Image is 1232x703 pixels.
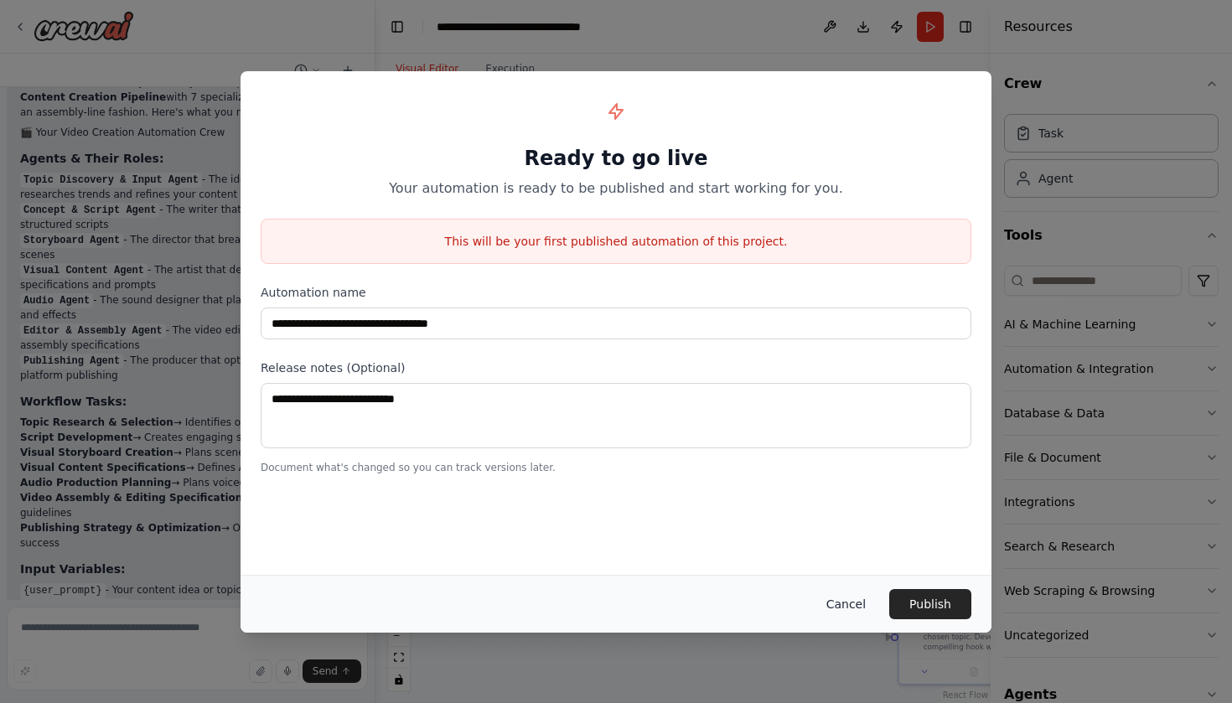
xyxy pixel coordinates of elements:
p: This will be your first published automation of this project. [261,233,971,250]
label: Automation name [261,284,971,301]
button: Cancel [813,589,879,619]
p: Your automation is ready to be published and start working for you. [261,178,971,199]
button: Publish [889,589,971,619]
label: Release notes (Optional) [261,359,971,376]
p: Document what's changed so you can track versions later. [261,461,971,474]
h1: Ready to go live [261,145,971,172]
